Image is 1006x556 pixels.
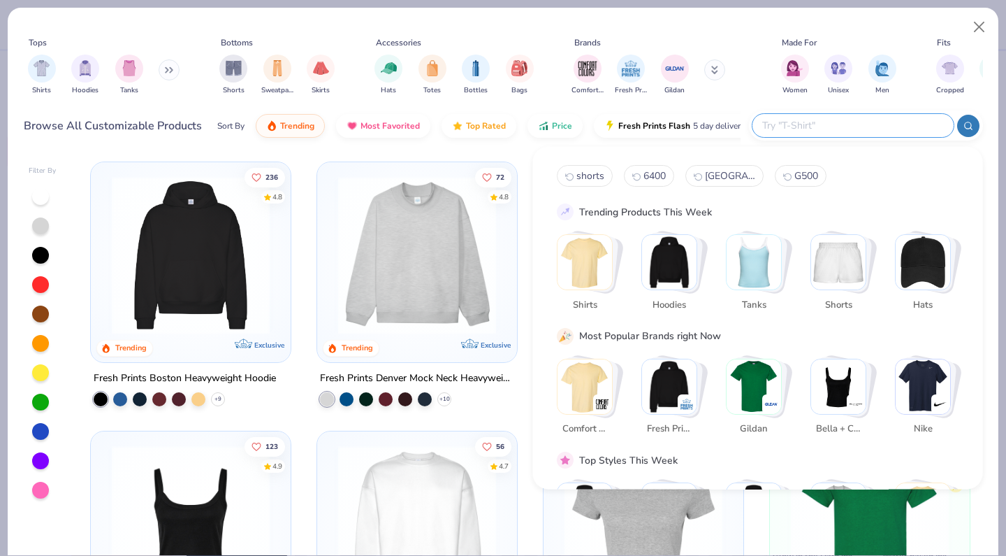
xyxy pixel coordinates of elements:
span: Most Favorited [360,120,420,131]
button: filter button [115,55,143,96]
div: Browse All Customizable Products [24,117,202,134]
img: Cozy [811,483,866,538]
span: + 10 [439,395,450,404]
div: filter for Men [868,55,896,96]
div: Fresh Prints Boston Heavyweight Hoodie [94,370,276,387]
button: Trending [256,114,325,138]
img: Athleisure [896,483,950,538]
img: Gildan [727,359,781,413]
div: filter for Hoodies [71,55,99,96]
span: Sweatpants [261,85,293,96]
button: Stack Card Button Gildan [726,358,790,441]
button: filter button [261,55,293,96]
div: Most Popular Brands right Now [579,329,721,343]
span: [GEOGRAPHIC_DATA] [705,169,755,183]
div: Bottoms [221,36,253,49]
div: 4.8 [499,192,509,202]
img: Fresh Prints [642,359,697,413]
span: Tanks [731,298,776,312]
span: Fresh Prints [615,85,647,96]
img: Nike [933,397,947,411]
span: 56 [496,443,504,450]
div: filter for Tanks [115,55,143,96]
button: denver2 [685,165,764,187]
span: shorts [576,169,604,183]
button: filter button [28,55,56,96]
span: Bags [511,85,527,96]
button: filter button [615,55,647,96]
img: Shorts [811,235,866,290]
span: Hoodies [72,85,99,96]
button: filter button [868,55,896,96]
img: TopRated.gif [452,120,463,131]
button: filter button [418,55,446,96]
img: Comfort Colors Image [577,58,598,79]
span: Men [875,85,889,96]
img: trending.gif [266,120,277,131]
span: Gildan [664,85,685,96]
span: Hoodies [646,298,692,312]
img: Hoodies [642,235,697,290]
span: Skirts [312,85,330,96]
img: trend_line.gif [559,206,571,218]
img: Bella + Canvas [811,359,866,413]
span: Totes [423,85,441,96]
span: Shirts [562,298,607,312]
span: Women [782,85,808,96]
span: 72 [496,173,504,180]
button: Price [527,114,583,138]
img: party_popper.gif [559,329,571,342]
button: filter button [781,55,809,96]
span: Hats [381,85,396,96]
img: Tanks Image [122,60,137,76]
button: filter button [219,55,247,96]
img: Preppy [727,483,781,538]
div: Top Styles This Week [579,452,678,467]
img: Totes Image [425,60,440,76]
button: Most Favorited [336,114,430,138]
button: Stack Card Button Shorts [810,234,875,318]
span: Trending [280,120,314,131]
div: filter for Unisex [824,55,852,96]
button: filter button [374,55,402,96]
button: Stack Card Button Bella + Canvas [810,358,875,441]
span: Hats [900,298,945,312]
div: filter for Sweatpants [261,55,293,96]
span: + 9 [214,395,221,404]
button: filter button [71,55,99,96]
img: Shirts Image [34,60,50,76]
button: Like [245,436,286,456]
button: Like [475,167,511,187]
div: filter for Skirts [307,55,335,96]
button: Stack Card Button Fresh Prints [641,358,706,441]
div: filter for Bottles [462,55,490,96]
button: Close [966,14,993,41]
span: Shorts [815,298,861,312]
div: Accessories [376,36,421,49]
button: filter button [506,55,534,96]
button: shorts0 [557,165,613,187]
span: Comfort Colors [562,422,607,436]
span: Fresh Prints [646,422,692,436]
span: Exclusive [254,341,284,350]
div: filter for Bags [506,55,534,96]
img: pink_star.gif [559,454,571,466]
img: Skirts Image [313,60,329,76]
img: Comfort Colors [595,397,609,411]
img: Fresh Prints Image [620,58,641,79]
span: 123 [266,443,279,450]
div: Brands [574,36,601,49]
img: Bottles Image [468,60,483,76]
div: Fits [937,36,951,49]
img: Bella + Canvas [849,397,863,411]
span: 6400 [643,169,666,183]
span: 5 day delivery [693,118,745,134]
div: Fresh Prints Denver Mock Neck Heavyweight Sweatshirt [320,370,514,387]
img: Cropped Image [942,60,958,76]
img: Classic [557,483,612,538]
span: Tanks [120,85,138,96]
span: Shorts [223,85,245,96]
img: Hats Image [381,60,397,76]
span: Unisex [828,85,849,96]
span: Nike [900,422,945,436]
